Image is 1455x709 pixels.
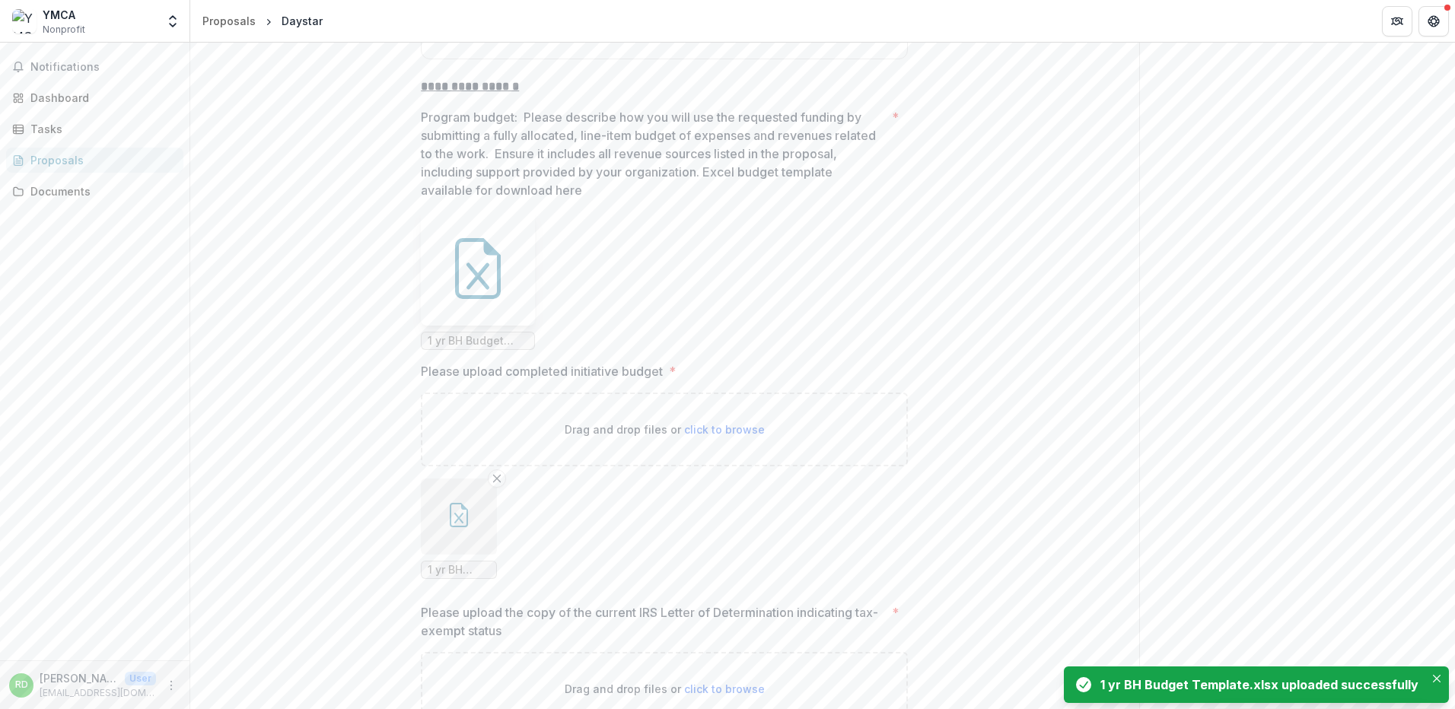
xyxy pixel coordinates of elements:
p: Please upload completed initiative budget [421,362,663,380]
div: Remove File1 yr BH Budget Template.xlsx [421,478,497,579]
button: Notifications [6,55,183,79]
a: Tasks [6,116,183,141]
div: Notifications-bottom-right [1058,660,1455,709]
a: Documents [6,179,183,204]
button: More [162,676,180,695]
p: Drag and drop files or [565,681,765,697]
p: User [125,672,156,685]
button: Open entity switcher [162,6,183,37]
div: Daystar [282,13,323,29]
div: Proposals [30,152,171,168]
p: Drag and drop files or [565,421,765,437]
span: click to browse [684,423,765,436]
div: Documents [30,183,171,199]
span: click to browse [684,682,765,695]
div: Proposals [202,13,256,29]
p: [EMAIL_ADDRESS][DOMAIN_NAME] [40,686,156,700]
div: Robin Dewey [15,680,28,690]
a: Proposals [6,148,183,173]
button: Get Help [1418,6,1449,37]
p: [PERSON_NAME] [40,670,119,686]
img: YMCA [12,9,37,33]
div: 1 yr BH Budget Template.xlsx [421,211,535,350]
div: YMCA [43,7,85,23]
span: Notifications [30,61,177,74]
span: 1 yr BH Budget Template.xlsx [428,335,528,348]
p: Please upload the copy of the current IRS Letter of Determination indicating tax-exempt status [421,603,886,640]
nav: breadcrumb [196,10,329,32]
p: Program budget: Please describe how you will use the requested funding by submitting a fully allo... [421,108,886,199]
div: Dashboard [30,90,171,106]
button: Remove File [488,469,506,488]
button: Partners [1382,6,1412,37]
div: 1 yr BH Budget Template.xlsx uploaded successfully [1100,676,1418,694]
button: Close [1428,669,1446,688]
span: 1 yr BH Budget Template.xlsx [428,564,490,577]
span: Nonprofit [43,23,85,37]
a: Proposals [196,10,262,32]
a: Dashboard [6,85,183,110]
div: Tasks [30,121,171,137]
